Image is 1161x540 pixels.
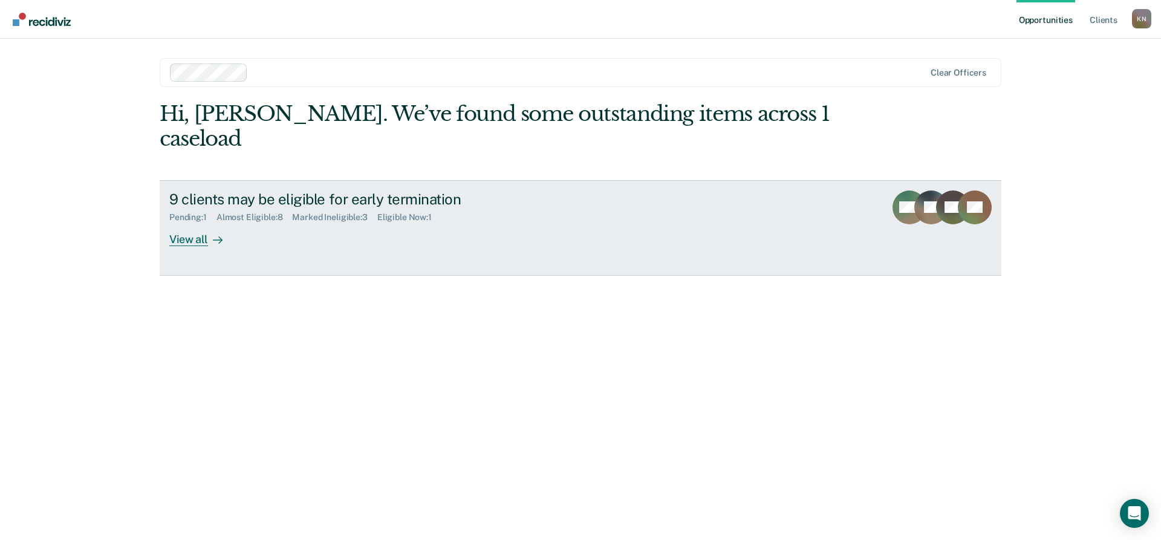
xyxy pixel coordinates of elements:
div: Open Intercom Messenger [1120,499,1149,528]
div: 9 clients may be eligible for early termination [169,190,594,208]
img: Recidiviz [13,13,71,26]
div: Clear officers [931,68,986,78]
div: Pending : 1 [169,212,216,223]
button: Profile dropdown button [1132,9,1151,28]
div: Almost Eligible : 8 [216,212,293,223]
div: Eligible Now : 1 [377,212,441,223]
a: 9 clients may be eligible for early terminationPending:1Almost Eligible:8Marked Ineligible:3Eligi... [160,180,1001,276]
div: K N [1132,9,1151,28]
div: Hi, [PERSON_NAME]. We’ve found some outstanding items across 1 caseload [160,102,833,151]
div: Marked Ineligible : 3 [292,212,377,223]
div: View all [169,223,237,246]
